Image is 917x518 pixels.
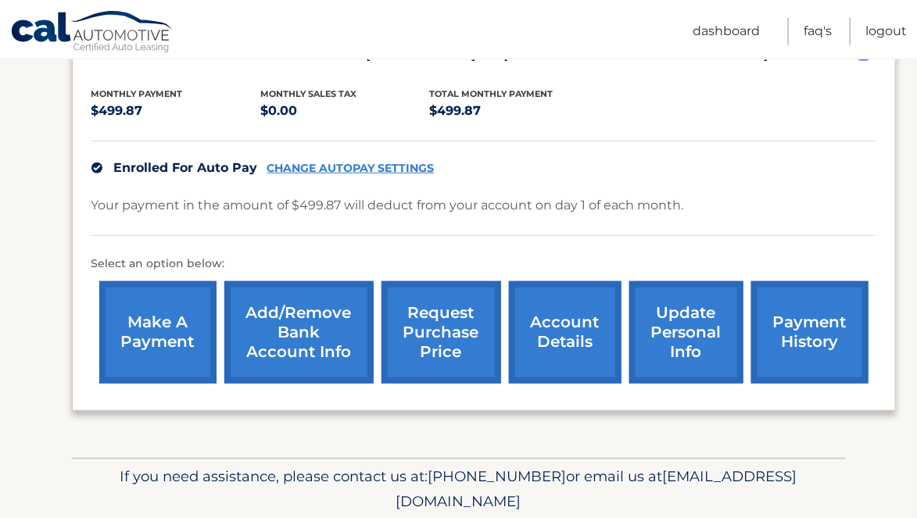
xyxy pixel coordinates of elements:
[629,281,743,384] a: update personal info
[509,281,621,384] a: account details
[428,467,567,485] span: [PHONE_NUMBER]
[381,281,501,384] a: request purchase price
[91,195,684,216] p: Your payment in the amount of $499.87 will deduct from your account on day 1 of each month.
[10,10,174,55] a: Cal Automotive
[82,464,836,514] p: If you need assistance, please contact us at: or email us at
[865,18,907,45] a: Logout
[260,88,356,99] span: Monthly sales Tax
[804,18,832,45] a: FAQ's
[430,100,600,122] p: $499.87
[99,281,217,384] a: make a payment
[260,100,430,122] p: $0.00
[91,100,261,122] p: $499.87
[91,163,102,173] img: check.svg
[267,162,435,175] a: CHANGE AUTOPAY SETTINGS
[91,88,183,99] span: Monthly Payment
[224,281,374,384] a: Add/Remove bank account info
[114,160,258,175] span: Enrolled For Auto Pay
[430,88,553,99] span: Total Monthly Payment
[91,255,876,273] p: Select an option below:
[751,281,869,384] a: payment history
[693,18,760,45] a: Dashboard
